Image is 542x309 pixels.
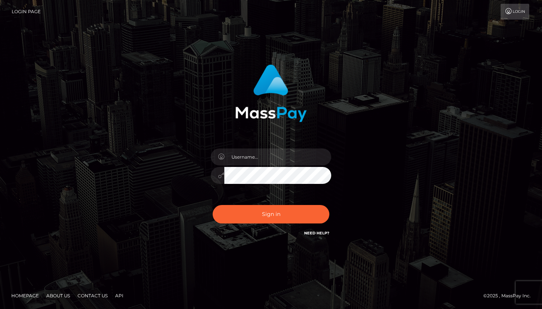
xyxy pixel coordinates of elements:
[112,290,126,301] a: API
[235,64,307,122] img: MassPay Login
[501,4,529,20] a: Login
[75,290,111,301] a: Contact Us
[304,231,329,236] a: Need Help?
[213,205,329,223] button: Sign in
[224,148,331,165] input: Username...
[8,290,42,301] a: Homepage
[43,290,73,301] a: About Us
[12,4,41,20] a: Login Page
[483,292,536,300] div: © 2025 , MassPay Inc.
